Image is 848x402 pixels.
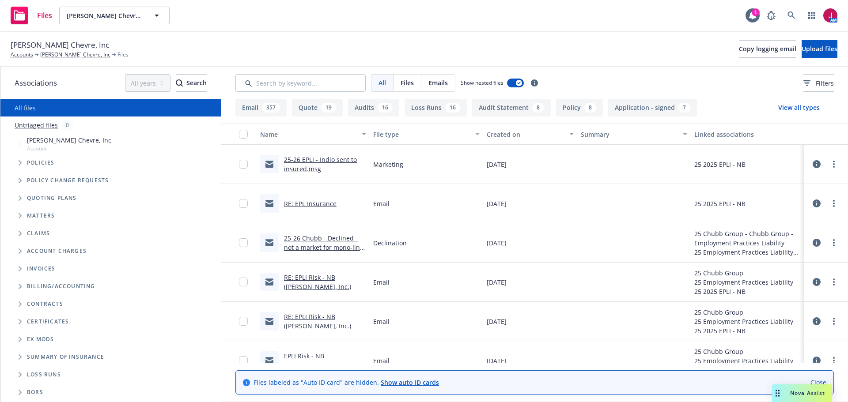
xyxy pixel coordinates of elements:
[27,135,111,145] span: [PERSON_NAME] Chevre, Inc
[694,347,793,356] div: 25 Chubb Group
[27,266,56,271] span: Invoices
[752,8,760,16] div: 1
[27,160,55,165] span: Policies
[487,160,507,169] span: [DATE]
[405,99,467,116] button: Loss Runs
[772,384,783,402] div: Drag to move
[694,130,800,139] div: Linked associations
[284,155,357,173] a: 25-26 EPLI - Indio sent to insured.msg
[27,231,50,236] span: Claims
[235,99,287,116] button: Email
[11,39,109,51] span: [PERSON_NAME] Chevre, Inc
[321,103,336,113] div: 19
[284,312,351,330] a: RE: EPLI Risk - NB ([PERSON_NAME], Inc.)
[7,3,56,28] a: Files
[59,7,170,24] button: [PERSON_NAME] Chevre, Inc
[254,378,439,387] span: Files labeled as "Auto ID card" are hidden.
[373,278,390,287] span: Email
[829,237,839,248] a: more
[373,356,390,365] span: Email
[176,74,207,92] button: SearchSearch
[176,79,183,86] svg: Search
[483,124,578,145] button: Created on
[487,199,507,208] span: [DATE]
[176,75,207,91] div: Search
[27,301,63,307] span: Contracts
[823,8,837,23] img: photo
[803,74,834,92] button: Filters
[764,99,834,116] button: View all types
[487,238,507,248] span: [DATE]
[581,130,677,139] div: Summary
[27,337,54,342] span: Ex Mods
[239,278,248,286] input: Toggle Row Selected
[401,78,414,87] span: Files
[11,51,33,59] a: Accounts
[816,79,834,88] span: Filters
[783,7,800,24] a: Search
[348,99,399,116] button: Audits
[378,103,393,113] div: 16
[487,130,564,139] div: Created on
[802,45,837,53] span: Upload files
[829,355,839,366] a: more
[694,248,800,257] div: 25 Employment Practices Liability
[373,317,390,326] span: Email
[556,99,603,116] button: Policy
[487,356,507,365] span: [DATE]
[694,326,793,335] div: 25 2025 EPLI - NB
[790,389,825,397] span: Nova Assist
[284,234,363,270] a: 25-26 Chubb - Declined - not a market for mono-line EPLI in [GEOGRAPHIC_DATA]msg
[373,199,390,208] span: Email
[15,120,58,130] a: Untriaged files
[239,317,248,326] input: Toggle Row Selected
[829,277,839,287] a: more
[27,248,87,254] span: Account charges
[27,372,61,377] span: Loss Runs
[739,45,796,53] span: Copy logging email
[694,160,746,169] div: 25 2025 EPLI - NB
[802,40,837,58] button: Upload files
[370,124,483,145] button: File type
[694,317,793,326] div: 25 Employment Practices Liability
[577,124,690,145] button: Summary
[27,390,43,395] span: BORs
[803,7,821,24] a: Switch app
[257,124,370,145] button: Name
[27,213,55,218] span: Matters
[235,74,366,92] input: Search by keyword...
[379,78,386,87] span: All
[829,159,839,169] a: more
[428,78,448,87] span: Emails
[691,124,804,145] button: Linked associations
[373,160,403,169] span: Marketing
[762,7,780,24] a: Report a Bug
[27,195,77,201] span: Quoting plans
[27,145,111,152] span: Account
[284,352,351,369] a: EPLI Risk - NB ([PERSON_NAME], Inc.)
[694,229,800,248] div: 25 Chubb Group - Chubb Group - Employment Practices Liability
[67,11,143,20] span: [PERSON_NAME] Chevre, Inc
[373,238,407,248] span: Declination
[27,319,69,324] span: Certificates
[260,130,356,139] div: Name
[239,238,248,247] input: Toggle Row Selected
[61,120,73,130] div: 0
[739,40,796,58] button: Copy logging email
[532,103,544,113] div: 8
[772,384,832,402] button: Nova Assist
[810,378,826,387] a: Close
[694,356,793,365] div: 25 Employment Practices Liability
[27,284,95,289] span: Billing/Accounting
[694,199,746,208] div: 25 2025 EPLI - NB
[239,199,248,208] input: Toggle Row Selected
[239,356,248,365] input: Toggle Row Selected
[584,103,596,113] div: 8
[487,278,507,287] span: [DATE]
[239,160,248,169] input: Toggle Row Selected
[829,198,839,209] a: more
[803,79,834,88] span: Filters
[0,278,221,401] div: Folder Tree Example
[445,103,460,113] div: 16
[678,103,690,113] div: 7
